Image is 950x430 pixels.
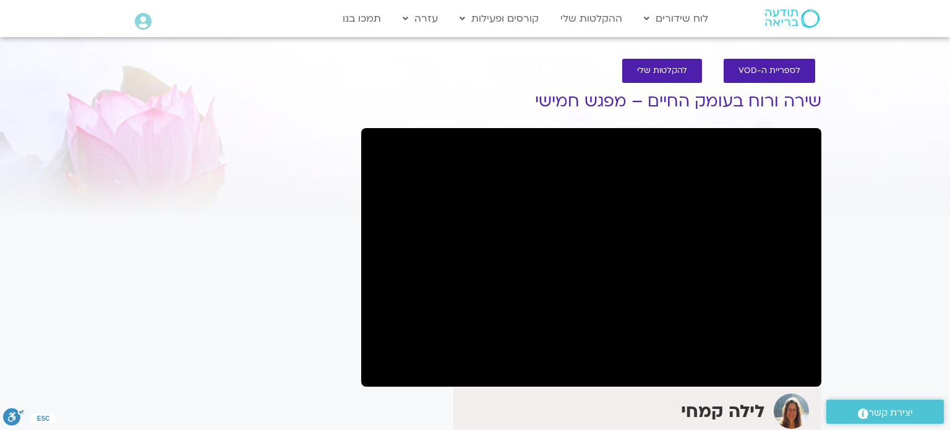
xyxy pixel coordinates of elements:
strong: לילה קמחי [681,400,764,423]
span: לספריית ה-VOD [738,66,800,75]
img: תודעה בריאה [765,9,819,28]
span: להקלטות שלי [637,66,687,75]
a: להקלטות שלי [622,59,702,83]
span: יצירת קשר [868,405,913,421]
a: לספריית ה-VOD [724,59,815,83]
a: קורסים ופעילות [453,7,545,30]
a: לוח שידורים [638,7,714,30]
a: ההקלטות שלי [554,7,628,30]
a: יצירת קשר [826,400,944,424]
a: עזרה [396,7,444,30]
img: לילה קמחי [774,393,809,429]
a: תמכו בנו [336,7,387,30]
h1: שירה ורוח בעומק החיים – מפגש חמישי [361,92,821,111]
iframe: שירה ורוח בעומק החיים עם לילה קמחי - מפגש חמישי 18.9.25 [361,128,821,387]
